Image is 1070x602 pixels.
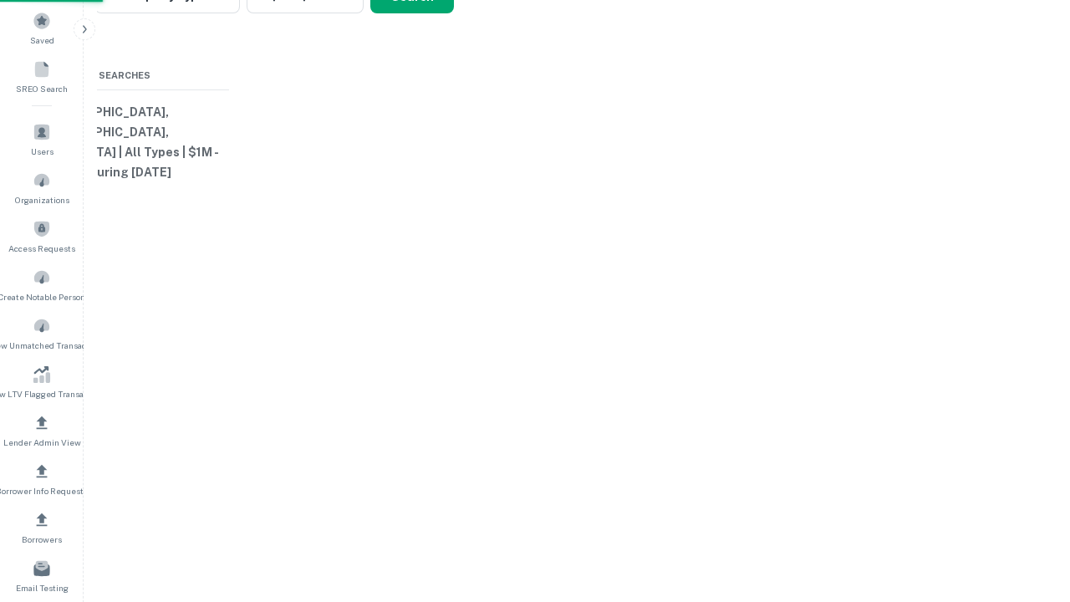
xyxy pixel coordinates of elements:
span: SREO Search [16,82,68,95]
a: Review LTV Flagged Transactions [5,359,79,404]
a: Email Testing [5,553,79,598]
a: Users [5,116,79,161]
a: Review Unmatched Transactions [5,310,79,355]
span: Organizations [15,193,69,207]
span: Users [31,145,53,158]
iframe: Chat Widget [986,468,1070,548]
a: SREO Search [5,54,79,99]
span: Access Requests [8,242,75,255]
a: Create Notable Person [5,262,79,307]
a: Borrower Info Requests [5,456,79,501]
a: Organizations [5,165,79,210]
span: Lender Admin View [3,436,81,449]
a: Lender Admin View [5,407,79,452]
a: Access Requests [5,213,79,258]
span: Saved [30,33,54,47]
span: Email Testing [16,581,69,594]
a: Saved [5,5,79,50]
span: Borrowers [22,533,62,546]
a: Borrowers [5,504,79,549]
